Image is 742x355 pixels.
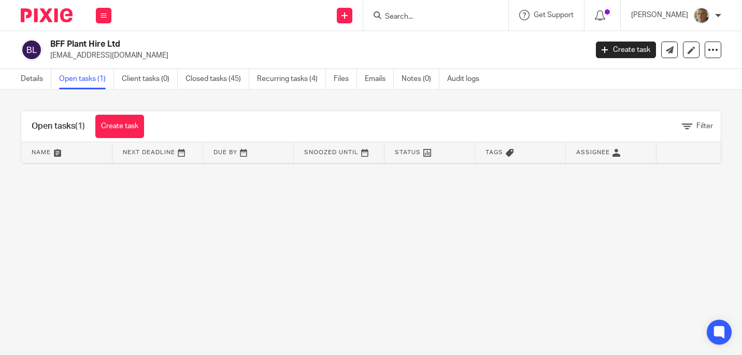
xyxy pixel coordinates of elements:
[365,69,394,89] a: Emails
[59,69,114,89] a: Open tasks (1)
[122,69,178,89] a: Client tasks (0)
[384,12,477,22] input: Search
[21,69,51,89] a: Details
[395,149,421,155] span: Status
[186,69,249,89] a: Closed tasks (45)
[631,10,688,20] p: [PERSON_NAME]
[21,8,73,22] img: Pixie
[447,69,487,89] a: Audit logs
[534,11,574,19] span: Get Support
[50,50,580,61] p: [EMAIL_ADDRESS][DOMAIN_NAME]
[402,69,439,89] a: Notes (0)
[75,122,85,130] span: (1)
[596,42,656,58] a: Create task
[50,39,474,50] h2: BFF Plant Hire Ltd
[21,39,42,61] img: svg%3E
[304,149,359,155] span: Snoozed Until
[95,115,144,138] a: Create task
[334,69,357,89] a: Files
[32,121,85,132] h1: Open tasks
[693,7,710,24] img: profile%20pic%204.JPG
[257,69,326,89] a: Recurring tasks (4)
[696,122,713,130] span: Filter
[486,149,503,155] span: Tags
